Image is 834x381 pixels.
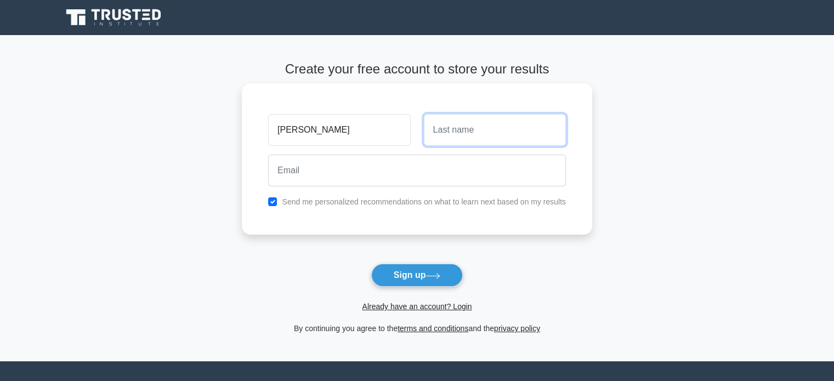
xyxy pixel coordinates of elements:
[242,61,592,77] h4: Create your free account to store your results
[398,324,468,333] a: terms and conditions
[268,114,410,146] input: First name
[282,197,566,206] label: Send me personalized recommendations on what to learn next based on my results
[235,322,599,335] div: By continuing you agree to the and the
[268,155,566,186] input: Email
[494,324,540,333] a: privacy policy
[362,302,472,311] a: Already have an account? Login
[424,114,566,146] input: Last name
[371,264,463,287] button: Sign up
